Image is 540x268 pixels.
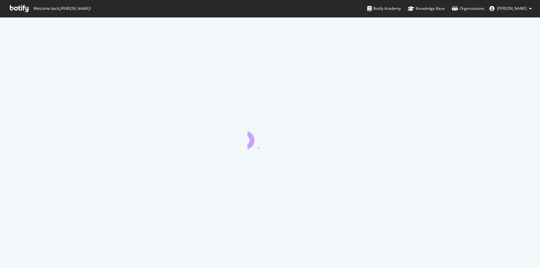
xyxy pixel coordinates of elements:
span: MIke Davis [497,6,527,11]
div: animation [247,126,293,149]
span: Welcome back, [PERSON_NAME] ! [33,6,90,11]
div: Botify Academy [367,5,401,12]
div: Organizations [452,5,484,12]
div: Knowledge Base [408,5,445,12]
button: [PERSON_NAME] [484,3,537,14]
